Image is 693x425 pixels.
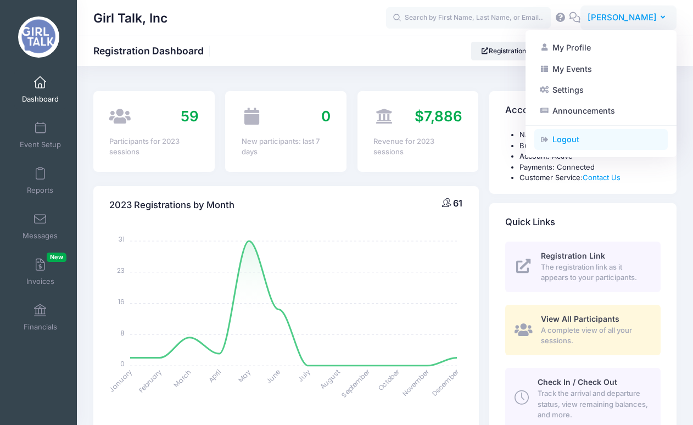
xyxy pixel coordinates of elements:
[14,161,66,200] a: Reports
[415,108,462,125] span: $7,886
[137,367,164,394] tspan: February
[264,367,282,385] tspan: June
[93,45,213,57] h1: Registration Dashboard
[505,95,595,126] h4: Account Information
[588,12,657,24] span: [PERSON_NAME]
[117,266,125,275] tspan: 23
[430,367,461,398] tspan: December
[14,253,66,291] a: InvoicesNew
[109,136,198,158] div: Participants for 2023 sessions
[386,7,551,29] input: Search by First Name, Last Name, or Email...
[172,367,194,389] tspan: March
[242,136,331,158] div: New participants: last 7 days
[541,262,648,283] span: The registration link as it appears to your participants.
[376,367,402,393] tspan: October
[505,242,661,292] a: Registration Link The registration link as it appears to your participants.
[93,5,167,31] h1: Girl Talk, Inc
[505,206,555,238] h4: Quick Links
[519,162,661,173] li: Payments: Connected
[236,367,253,384] tspan: May
[519,141,661,152] li: Business: Girl Talk, Inc
[541,251,605,260] span: Registration Link
[14,70,66,109] a: Dashboard
[534,80,668,100] a: Settings
[538,377,617,387] span: Check In / Check Out
[541,314,619,323] span: View All Participants
[505,305,661,355] a: View All Participants A complete view of all your sessions.
[519,172,661,183] li: Customer Service:
[534,129,668,150] a: Logout
[14,298,66,337] a: Financials
[14,116,66,154] a: Event Setup
[107,367,134,394] tspan: January
[14,207,66,245] a: Messages
[519,130,661,141] li: Name: Girl Talk
[534,58,668,79] a: My Events
[471,42,551,60] a: Registration Link
[120,328,125,337] tspan: 8
[47,253,66,262] span: New
[27,186,53,195] span: Reports
[24,322,57,332] span: Financials
[120,359,125,368] tspan: 0
[400,367,432,398] tspan: November
[519,151,661,162] li: Account: Active
[181,108,199,125] span: 59
[580,5,677,31] button: [PERSON_NAME]
[321,108,331,125] span: 0
[296,367,312,384] tspan: July
[18,16,59,58] img: Girl Talk, Inc
[119,234,125,244] tspan: 31
[118,297,125,306] tspan: 16
[541,325,648,346] span: A complete view of all your sessions.
[538,388,648,421] span: Track the arrival and departure status, view remaining balances, and more.
[22,94,59,104] span: Dashboard
[20,140,61,149] span: Event Setup
[318,367,342,391] tspan: August
[339,367,372,399] tspan: September
[109,189,234,221] h4: 2023 Registrations by Month
[583,173,621,182] a: Contact Us
[23,231,58,241] span: Messages
[534,100,668,121] a: Announcements
[534,37,668,58] a: My Profile
[26,277,54,286] span: Invoices
[206,367,223,384] tspan: April
[453,198,462,209] span: 61
[373,136,462,158] div: Revenue for 2023 sessions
